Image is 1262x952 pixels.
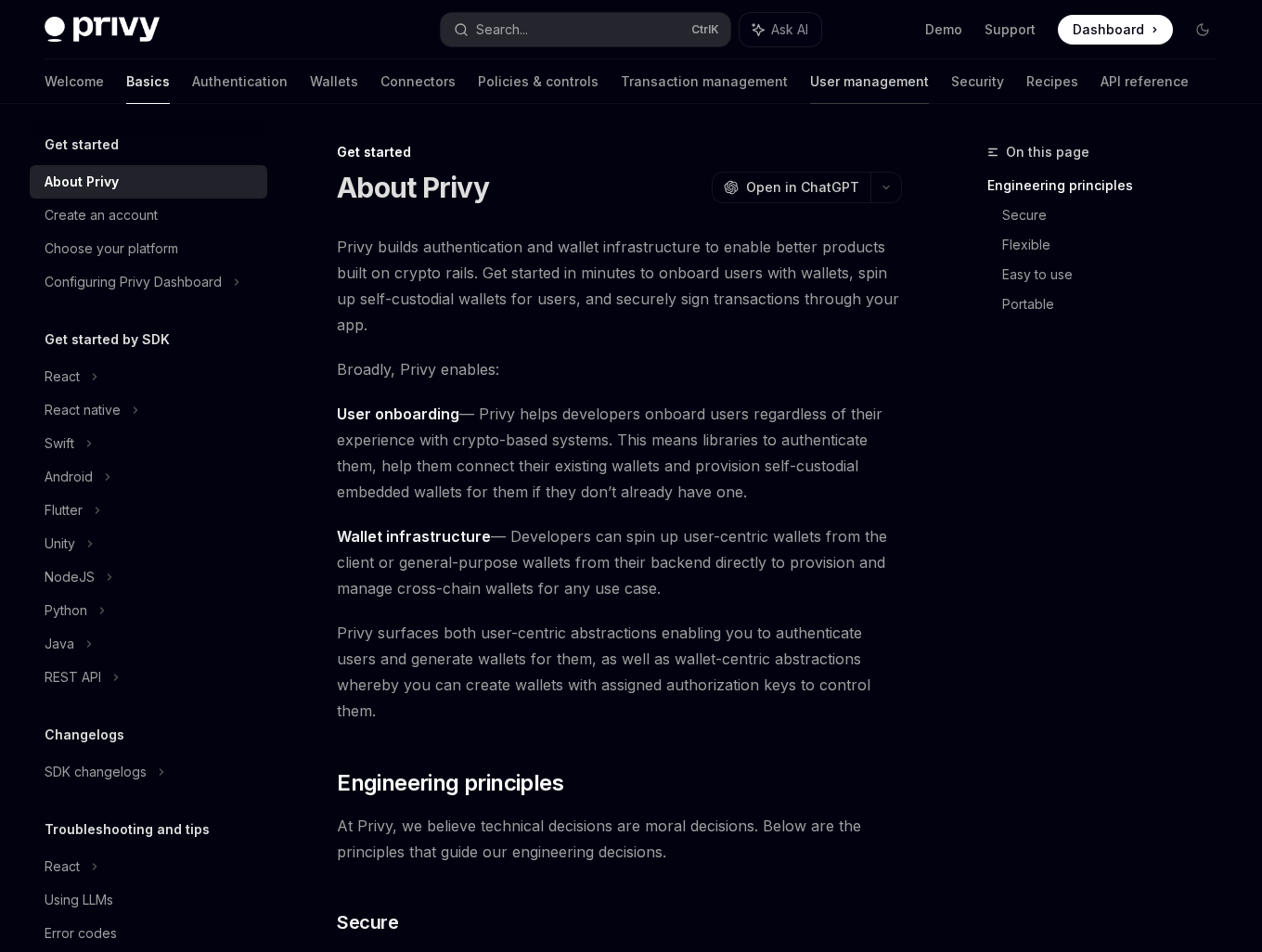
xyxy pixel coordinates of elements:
[30,199,267,232] a: Create an account
[1073,20,1144,39] span: Dashboard
[337,527,491,546] strong: Wallet infrastructure
[45,889,113,911] div: Using LLMs
[1026,59,1078,104] a: Recipes
[1006,141,1089,163] span: On this page
[45,466,93,488] div: Android
[476,19,528,41] div: Search...
[951,59,1004,104] a: Security
[337,768,563,798] span: Engineering principles
[192,59,288,104] a: Authentication
[310,59,358,104] a: Wallets
[126,59,170,104] a: Basics
[337,234,902,338] span: Privy builds authentication and wallet infrastructure to enable better products built on crypto r...
[337,813,902,865] span: At Privy, we believe technical decisions are moral decisions. Below are the principles that guide...
[380,59,456,104] a: Connectors
[45,666,101,688] div: REST API
[30,883,267,917] a: Using LLMs
[987,171,1232,200] a: Engineering principles
[45,599,87,622] div: Python
[925,20,962,39] a: Demo
[45,432,74,455] div: Swift
[740,13,821,46] button: Ask AI
[1002,289,1232,319] a: Portable
[45,171,119,193] div: About Privy
[1002,230,1232,260] a: Flexible
[810,59,929,104] a: User management
[337,523,902,601] span: — Developers can spin up user-centric wallets from the client or general-purpose wallets from the...
[746,178,859,197] span: Open in ChatGPT
[712,172,870,203] button: Open in ChatGPT
[621,59,788,104] a: Transaction management
[337,171,489,204] h1: About Privy
[337,356,902,382] span: Broadly, Privy enables:
[337,909,398,935] span: Secure
[45,761,147,783] div: SDK changelogs
[30,232,267,265] a: Choose your platform
[30,165,267,199] a: About Privy
[45,204,158,226] div: Create an account
[45,818,210,841] h5: Troubleshooting and tips
[691,22,719,37] span: Ctrl K
[985,20,1036,39] a: Support
[45,271,222,293] div: Configuring Privy Dashboard
[45,499,83,521] div: Flutter
[45,856,80,878] div: React
[45,633,74,655] div: Java
[45,724,124,746] h5: Changelogs
[337,405,459,423] strong: User onboarding
[45,238,178,260] div: Choose your platform
[337,620,902,724] span: Privy surfaces both user-centric abstractions enabling you to authenticate users and generate wal...
[1188,15,1217,45] button: Toggle dark mode
[1058,15,1173,45] a: Dashboard
[1101,59,1189,104] a: API reference
[45,328,170,351] h5: Get started by SDK
[45,399,121,421] div: React native
[45,922,117,945] div: Error codes
[45,533,75,555] div: Unity
[478,59,599,104] a: Policies & controls
[337,143,902,161] div: Get started
[45,59,104,104] a: Welcome
[771,20,808,39] span: Ask AI
[1002,200,1232,230] a: Secure
[45,366,80,388] div: React
[337,401,902,505] span: — Privy helps developers onboard users regardless of their experience with crypto-based systems. ...
[30,917,267,950] a: Error codes
[45,17,160,43] img: dark logo
[1002,260,1232,289] a: Easy to use
[45,134,119,156] h5: Get started
[441,13,731,46] button: Search...CtrlK
[45,566,95,588] div: NodeJS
